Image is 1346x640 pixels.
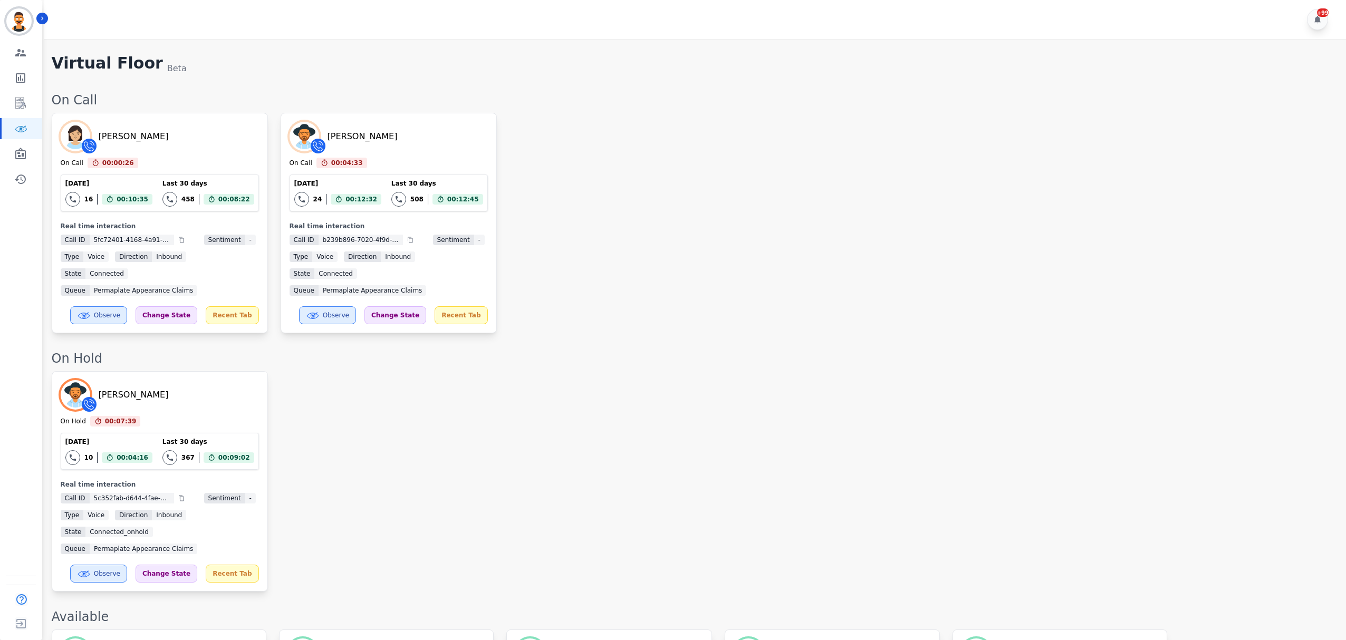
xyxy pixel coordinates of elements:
span: inbound [152,251,186,262]
div: 367 [181,453,195,462]
span: Permaplate Appearance Claims [319,285,426,296]
img: Avatar [290,122,319,151]
span: 00:09:02 [218,452,250,463]
div: [PERSON_NAME] [99,130,169,143]
span: Permaplate Appearance Claims [90,285,197,296]
div: Last 30 days [162,438,254,446]
span: 00:12:45 [447,194,479,205]
span: Queue [61,544,90,554]
span: Direction [115,251,152,262]
span: 5fc72401-4168-4a91-915d-6f693683372d [90,235,174,245]
span: 00:07:39 [105,416,137,426]
div: 16 [84,195,93,203]
span: 00:04:16 [117,452,148,463]
span: Direction [344,251,381,262]
span: - [474,235,485,245]
div: +99 [1317,8,1329,17]
div: On Call [61,159,83,168]
span: connected [314,268,357,279]
span: Sentiment [204,235,245,245]
span: 00:00:26 [102,158,134,168]
img: Avatar [61,380,90,410]
span: - [245,493,256,503]
span: Call ID [290,235,319,245]
button: Observe [70,565,127,583]
div: Recent Tab [206,306,258,324]
span: State [290,268,315,279]
span: Observe [94,569,120,578]
div: Recent Tab [206,565,258,583]
div: Change State [364,306,426,324]
span: connected [85,268,128,279]
span: Sentiment [204,493,245,503]
div: Recent Tab [435,306,487,324]
span: 00:10:35 [117,194,148,205]
span: Queue [61,285,90,296]
span: 00:12:32 [345,194,377,205]
div: Available [52,608,1335,625]
div: Last 30 days [391,179,483,188]
span: Permaplate Appearance Claims [90,544,197,554]
span: Call ID [61,235,90,245]
div: Beta [167,62,187,75]
div: 508 [410,195,424,203]
div: Change State [136,565,197,583]
div: [PERSON_NAME] [99,389,169,401]
div: 10 [84,453,93,462]
span: State [61,268,86,279]
div: 458 [181,195,195,203]
button: Observe [299,306,356,324]
span: inbound [381,251,415,262]
span: voice [83,510,109,520]
span: State [61,527,86,537]
span: Observe [94,311,120,319]
div: [DATE] [65,438,152,446]
span: inbound [152,510,186,520]
span: connected_onhold [85,527,152,537]
div: Real time interaction [61,480,259,489]
div: 24 [313,195,322,203]
div: [DATE] [294,179,381,188]
div: On Call [290,159,312,168]
h1: Virtual Floor [52,54,163,75]
div: Change State [136,306,197,324]
span: Observe [323,311,349,319]
span: Type [61,251,84,262]
div: On Hold [61,417,86,426]
img: Bordered avatar [6,8,32,34]
span: Type [61,510,84,520]
span: Direction [115,510,152,520]
span: 00:04:33 [331,158,363,168]
div: Real time interaction [290,222,488,230]
div: [PERSON_NAME] [328,130,398,143]
div: [DATE] [65,179,152,188]
div: Last 30 days [162,179,254,188]
img: Avatar [61,122,90,151]
div: On Call [52,92,1335,109]
span: b239b896-7020-4f9d-8ab8-d5570fb7c9da [319,235,403,245]
span: Sentiment [433,235,474,245]
span: - [245,235,256,245]
span: voice [312,251,338,262]
span: Queue [290,285,319,296]
div: Real time interaction [61,222,259,230]
span: 00:08:22 [218,194,250,205]
div: On Hold [52,350,1335,367]
span: 5c352fab-d644-4fae-8404-469da4dc2d24 [90,493,174,503]
span: voice [83,251,109,262]
button: Observe [70,306,127,324]
span: Type [290,251,313,262]
span: Call ID [61,493,90,503]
